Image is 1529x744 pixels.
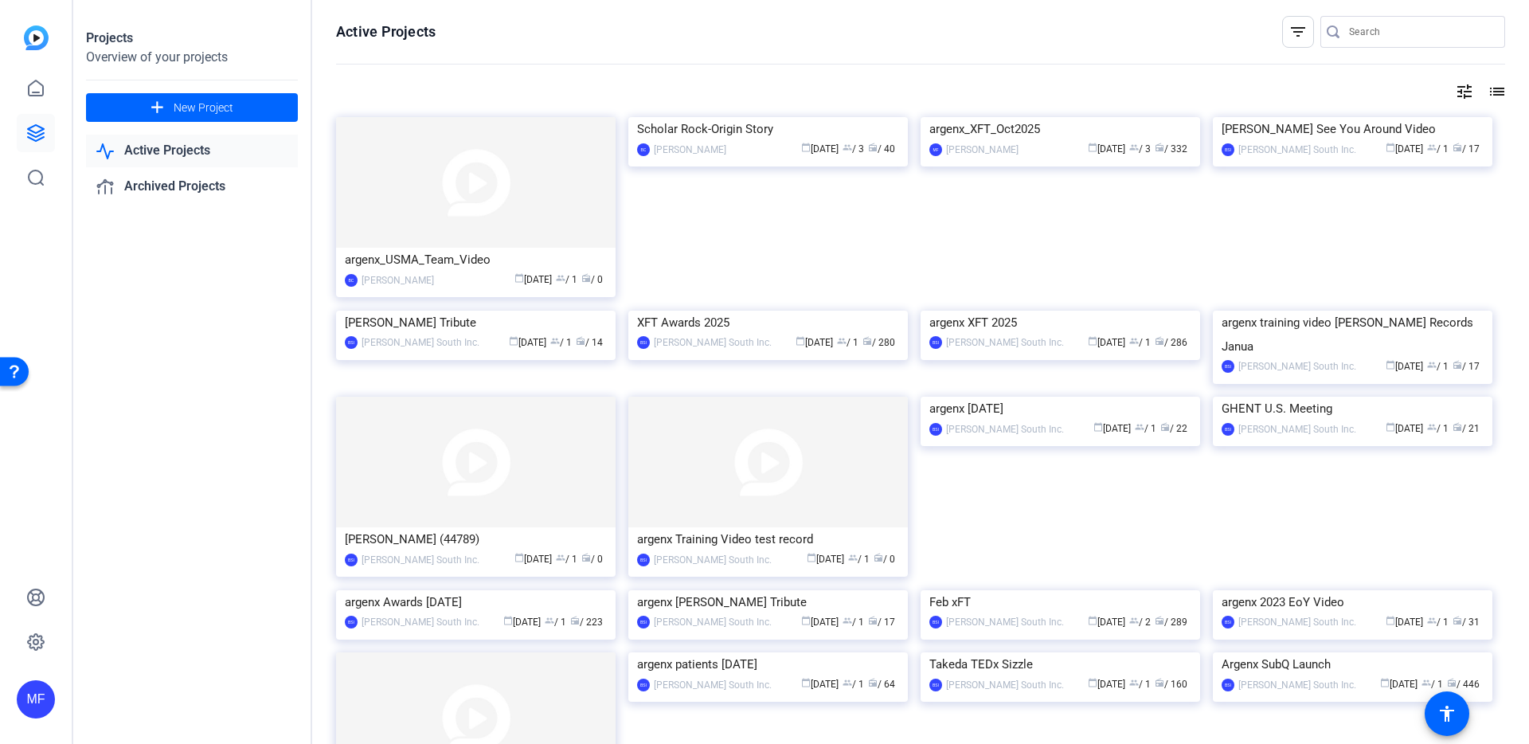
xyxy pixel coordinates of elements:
div: BSI [929,423,942,436]
span: / 286 [1155,337,1187,348]
span: / 446 [1447,679,1480,690]
span: / 1 [556,274,577,285]
span: [DATE] [514,554,552,565]
div: [PERSON_NAME] See You Around Video [1222,117,1484,141]
span: / 1 [837,337,858,348]
span: group [556,553,565,562]
span: [DATE] [1386,423,1423,434]
div: [PERSON_NAME] South Inc. [1238,677,1356,693]
span: radio [1155,678,1164,687]
span: / 3 [1129,143,1151,155]
div: [PERSON_NAME] (44789) [345,527,607,551]
span: radio [874,553,883,562]
span: group [1421,678,1431,687]
div: argenx [DATE] [929,397,1191,421]
span: group [550,336,560,346]
span: / 289 [1155,617,1187,628]
div: BSI [929,679,942,691]
div: [PERSON_NAME] [362,272,434,288]
img: blue-gradient.svg [24,25,49,50]
div: [PERSON_NAME] [654,142,726,158]
div: MF [929,143,942,156]
span: calendar_today [1093,422,1103,432]
div: argenx Awards [DATE] [345,590,607,614]
div: BC [637,143,650,156]
div: argenx 2023 EoY Video [1222,590,1484,614]
div: Argenx SubQ Launch [1222,652,1484,676]
div: [PERSON_NAME] South Inc. [1238,142,1356,158]
div: argenx patients [DATE] [637,652,899,676]
div: GHENT U.S. Meeting [1222,397,1484,421]
span: radio [581,553,591,562]
span: [DATE] [801,143,839,155]
div: BSI [345,616,358,628]
span: / 0 [581,274,603,285]
div: [PERSON_NAME] South Inc. [362,614,479,630]
span: / 1 [1129,337,1151,348]
span: calendar_today [1386,616,1395,625]
span: [DATE] [509,337,546,348]
span: / 1 [1135,423,1156,434]
span: calendar_today [514,273,524,283]
span: / 3 [843,143,864,155]
span: [DATE] [801,679,839,690]
span: group [1427,616,1437,625]
div: [PERSON_NAME] South Inc. [946,421,1064,437]
span: group [556,273,565,283]
span: radio [1453,422,1462,432]
mat-icon: filter_list [1289,22,1308,41]
a: Active Projects [86,135,298,167]
div: argenx XFT 2025 [929,311,1191,335]
div: [PERSON_NAME] South Inc. [362,552,479,568]
div: argenx [PERSON_NAME] Tribute [637,590,899,614]
span: [DATE] [796,337,833,348]
span: / 223 [570,617,603,628]
div: [PERSON_NAME] South Inc. [654,552,772,568]
div: BSI [1222,360,1234,373]
div: BSI [1222,143,1234,156]
span: / 160 [1155,679,1187,690]
span: group [843,616,852,625]
span: / 1 [1427,143,1449,155]
span: radio [1155,616,1164,625]
div: XFT Awards 2025 [637,311,899,335]
span: calendar_today [1088,678,1097,687]
div: Projects [86,29,298,48]
div: BSI [637,336,650,349]
div: BSI [637,554,650,566]
span: radio [1453,143,1462,152]
span: calendar_today [801,616,811,625]
span: group [1129,336,1139,346]
span: [DATE] [1088,337,1125,348]
span: [DATE] [1386,143,1423,155]
span: radio [1155,143,1164,152]
a: Archived Projects [86,170,298,203]
mat-icon: accessibility [1437,704,1457,723]
span: [DATE] [1386,617,1423,628]
span: [DATE] [1088,143,1125,155]
span: group [1129,143,1139,152]
span: / 280 [862,337,895,348]
span: calendar_today [503,616,513,625]
span: / 1 [550,337,572,348]
span: radio [1155,336,1164,346]
span: / 1 [1427,361,1449,372]
div: [PERSON_NAME] South Inc. [654,335,772,350]
span: calendar_today [1088,336,1097,346]
div: [PERSON_NAME] South Inc. [654,677,772,693]
span: radio [1453,360,1462,370]
span: / 332 [1155,143,1187,155]
span: / 17 [868,617,895,628]
span: [DATE] [1093,423,1131,434]
span: group [545,616,554,625]
div: BSI [637,616,650,628]
mat-icon: list [1486,82,1505,101]
span: radio [570,616,580,625]
span: group [843,143,852,152]
span: calendar_today [1380,678,1390,687]
div: BSI [345,336,358,349]
span: [DATE] [514,274,552,285]
span: [DATE] [503,617,541,628]
div: BSI [929,336,942,349]
span: / 17 [1453,361,1480,372]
